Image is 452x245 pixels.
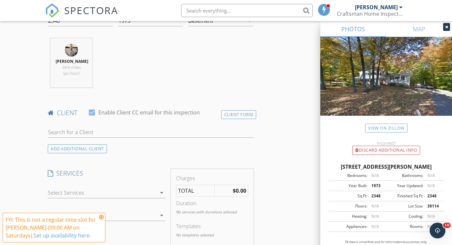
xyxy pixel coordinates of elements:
span: N/A [427,224,435,229]
div: Bedrooms: [330,173,367,179]
h4: client [48,109,253,117]
div: Duration [176,199,248,207]
h4: SERVICES [48,169,166,178]
div: 2348 [367,193,386,199]
div: Heating: [330,213,367,219]
span: N/A [371,203,379,209]
span: 34.6 miles [62,64,81,70]
input: Search everything... [181,4,313,17]
span: (an hour) [64,70,79,76]
iframe: Intercom live chat [430,223,445,238]
label: Enable Client CC email for this inspection [98,109,200,116]
span: N/A [427,213,435,219]
div: Floors: [330,203,367,209]
div: Appliances: [330,224,367,230]
div: Cooling: [386,213,423,219]
a: PHOTOS [320,21,386,37]
a: Set up availability here. [34,232,91,239]
p: No templates selected [176,232,248,238]
span: N/A [427,183,435,188]
div: Client Form [221,110,256,119]
strong: [PERSON_NAME] [56,59,88,64]
div: Basement [188,18,213,24]
span: N/A [371,224,379,229]
div: Bathrooms: [386,173,423,179]
div: Year Updated: [386,183,423,189]
td: TOTAL [176,185,215,197]
a: MAP [386,21,452,37]
div: 2348 [423,193,442,199]
div: Year Built: [330,183,367,189]
i: arrow_drop_down [158,189,166,197]
div: Craftsman Home Inspection Services LLC [337,11,403,17]
div: Rooms: [386,224,423,230]
div: [PERSON_NAME] [355,4,398,11]
span: N/A [427,173,435,178]
span: SPECTORA [64,3,118,17]
p: No services with durations selected [176,209,248,215]
a: View on Zillow [365,124,408,133]
div: FYI: This is not a regular time slot for [PERSON_NAME] (09:00 AM on Saturdays). [6,216,97,239]
a: SPECTORA [45,9,118,23]
p: All data is unverified and for informational purposes only. [328,240,444,244]
i: arrow_drop_down [158,211,166,219]
input: Search for a Client [48,127,253,138]
div: 1973 [367,183,386,189]
strong: $0.00 [233,187,246,194]
div: Sq Ft: [330,193,367,199]
span: 10 [443,223,451,228]
div: Templates [176,222,248,230]
div: Lot Size: [386,203,423,209]
div: Charges [176,174,248,182]
div: [STREET_ADDRESS][PERSON_NAME] [328,163,444,171]
img: dsc02735.jpg [65,43,78,57]
div: ADD ADDITIONAL client [48,144,107,153]
div: 39114 [423,203,442,209]
div: Finished Sq Ft: [386,193,423,199]
img: The Best Home Inspection Software - Spectora [45,3,60,18]
span: N/A [371,173,379,178]
div: Incorrect? [320,140,452,146]
span: N/A [371,213,379,219]
img: streetview [320,37,452,132]
div: Discard Additional info [352,146,420,155]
